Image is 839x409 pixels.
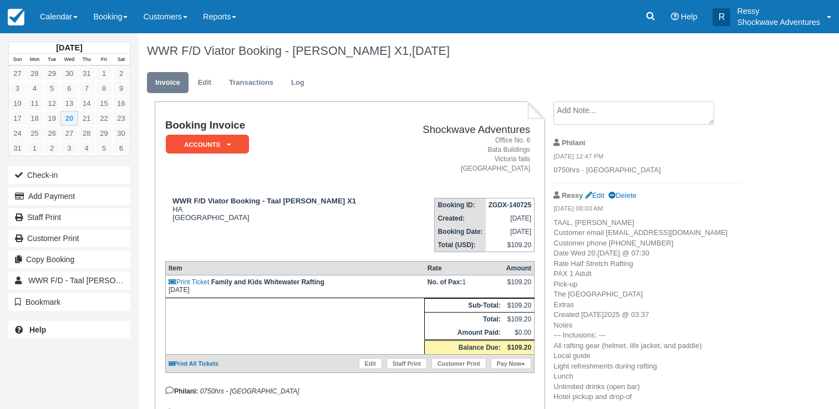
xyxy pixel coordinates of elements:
[713,8,730,26] div: R
[60,96,78,111] a: 13
[166,135,249,154] em: ACCOUNTS
[486,238,535,252] td: $109.20
[26,54,43,66] th: Mon
[553,152,740,164] em: [DATE] 12:47 PM
[9,96,26,111] a: 10
[60,141,78,156] a: 3
[78,81,95,96] a: 7
[486,212,535,225] td: [DATE]
[506,278,531,295] div: $109.20
[399,124,530,136] h2: Shockwave Adventures
[504,262,535,275] th: Amount
[78,126,95,141] a: 28
[78,141,95,156] a: 4
[43,81,60,96] a: 5
[43,141,60,156] a: 2
[113,96,130,111] a: 16
[113,141,130,156] a: 6
[78,66,95,81] a: 31
[113,111,130,126] a: 23
[95,126,113,141] a: 29
[553,218,740,402] p: TAAL, [PERSON_NAME] Customer email [EMAIL_ADDRESS][DOMAIN_NAME] Customer phone [PHONE_NUMBER] Dat...
[26,141,43,156] a: 1
[95,141,113,156] a: 5
[190,72,220,94] a: Edit
[553,204,740,216] em: [DATE] 08:03 AM
[431,358,486,369] a: Customer Print
[113,54,130,66] th: Sat
[608,191,636,200] a: Delete
[9,126,26,141] a: 24
[165,134,245,155] a: ACCOUNTS
[147,44,760,58] h1: WWR F/D Viator Booking - [PERSON_NAME] X1,
[553,310,701,401] span: 2025 @ 03:37 Notes --- Inclusions: --- All rafting gear (helmet, life jacket, and paddle) Local g...
[507,344,531,351] strong: $109.20
[425,299,504,313] th: Sub-Total:
[9,111,26,126] a: 17
[113,126,130,141] a: 30
[8,293,130,311] button: Bookmark
[585,191,604,200] a: Edit
[26,81,43,96] a: 4
[425,326,504,340] th: Amount Paid:
[172,197,356,205] strong: WWR F/D Viator Booking - Taal [PERSON_NAME] X1
[425,275,504,298] td: 1
[8,272,130,289] a: WWR F/D - Taal [PERSON_NAME] X1
[8,229,130,247] a: Customer Print
[43,126,60,141] a: 26
[26,126,43,141] a: 25
[553,165,740,176] p: 0750hrs - [GEOGRAPHIC_DATA]
[165,120,395,131] h1: Booking Invoice
[387,358,427,369] a: Staff Print
[169,278,209,286] a: Print Ticket
[113,81,130,96] a: 9
[95,96,113,111] a: 15
[671,13,679,21] i: Help
[412,44,450,58] span: [DATE]
[113,66,130,81] a: 2
[56,43,82,52] strong: [DATE]
[435,238,486,252] th: Total (USD):
[211,278,324,286] strong: Family and Kids Whitewater Rafting
[60,111,78,126] a: 20
[486,225,535,238] td: [DATE]
[425,313,504,326] th: Total:
[9,81,26,96] a: 3
[60,54,78,66] th: Wed
[43,96,60,111] a: 12
[43,54,60,66] th: Tue
[165,262,424,275] th: Item
[435,225,486,238] th: Booking Date:
[737,6,820,17] p: Ressy
[8,250,130,268] button: Copy Booking
[435,198,486,212] th: Booking ID:
[200,387,299,395] em: 0750hrs - [GEOGRAPHIC_DATA]
[78,96,95,111] a: 14
[283,72,313,94] a: Log
[425,262,504,275] th: Rate
[95,54,113,66] th: Fri
[491,358,531,369] a: Pay Now
[399,136,530,174] address: Office No. 6 Bata Buildings Victoria falls [GEOGRAPHIC_DATA]
[681,12,698,21] span: Help
[29,325,46,334] b: Help
[26,96,43,111] a: 11
[8,166,130,184] button: Check-in
[428,278,462,286] strong: No. of Pax
[28,276,162,285] span: WWR F/D - Taal [PERSON_NAME] X1
[78,54,95,66] th: Thu
[8,9,24,25] img: checkfront-main-nav-mini-logo.png
[8,187,130,205] button: Add Payment
[425,340,504,355] th: Balance Due:
[60,126,78,141] a: 27
[8,321,130,339] a: Help
[489,201,531,209] strong: ZGDX-140725
[95,81,113,96] a: 8
[737,17,820,28] p: Shockwave Adventures
[504,326,535,340] td: $0.00
[165,387,198,395] strong: Philani:
[43,66,60,81] a: 29
[562,139,585,147] strong: Philani
[78,111,95,126] a: 21
[165,197,395,222] div: HA [GEOGRAPHIC_DATA]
